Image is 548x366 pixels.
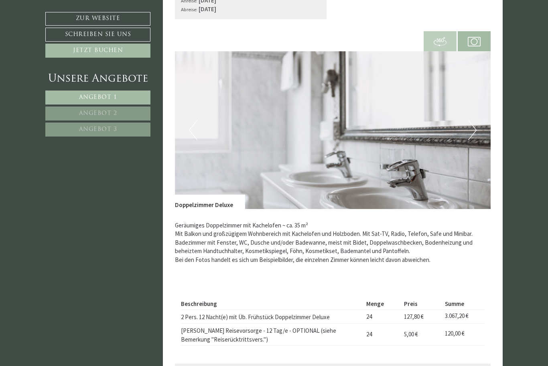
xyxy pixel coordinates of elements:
div: Doppelzimmer Deluxe [175,195,245,209]
p: Geräumiges Doppelzimmer mit Kachelofen ~ ca. 35 m² Mit Balkon und großzügigem Wohnbereich mit Kac... [175,221,491,264]
small: 13:54 [12,37,114,42]
img: image [175,51,491,209]
button: Next [468,120,477,140]
img: camera.svg [468,35,481,48]
th: Beschreibung [181,298,363,310]
span: Angebot 1 [79,95,117,101]
a: Zur Website [45,12,150,26]
td: 3.067,20 € [442,310,485,323]
div: Montis – Active Nature Spa [12,23,114,29]
button: Previous [189,120,197,140]
div: [DATE] [145,6,172,19]
a: Jetzt buchen [45,44,150,58]
div: Guten Tag, wie können wir Ihnen helfen? [6,21,118,44]
th: Summe [442,298,485,310]
span: Angebot 3 [79,127,117,133]
td: 120,00 € [442,323,485,345]
span: 5,00 € [404,330,418,338]
div: Unsere Angebote [45,72,150,86]
th: Preis [401,298,442,310]
button: Senden [264,211,316,225]
td: 24 [363,310,401,323]
span: 127,80 € [404,313,424,320]
th: Menge [363,298,401,310]
td: [PERSON_NAME] Reisevorsorge - 12 Tag/e - OPTIONAL (siehe Bemerkung "Reiserücktrittsvers.") [181,323,363,345]
a: Schreiben Sie uns [45,28,150,42]
td: 24 [363,323,401,345]
b: [DATE] [199,5,216,13]
span: Angebot 2 [79,111,117,117]
img: 360-grad.svg [434,35,447,48]
small: Abreise: [181,6,197,12]
td: 2 Pers. 12 Nacht(e) mit Üb. Frühstück Doppelzimmer Deluxe [181,310,363,323]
